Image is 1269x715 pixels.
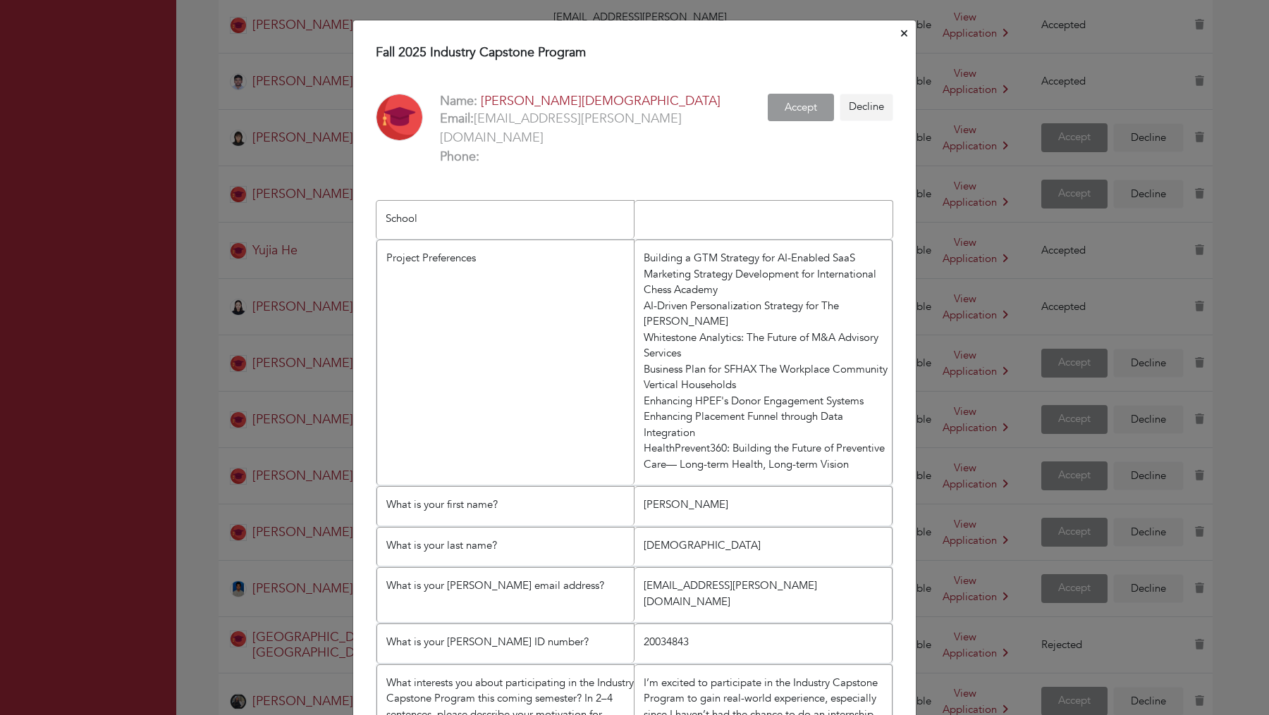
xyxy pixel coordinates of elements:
[376,45,893,61] h4: Fall 2025 Industry Capstone Program
[898,23,910,45] button: Close
[634,567,893,622] li: [EMAIL_ADDRESS][PERSON_NAME][DOMAIN_NAME]
[376,623,634,663] li: What is your [PERSON_NAME] ID number?
[634,486,893,526] li: [PERSON_NAME]
[440,109,768,147] p: [EMAIL_ADDRESS][PERSON_NAME][DOMAIN_NAME]
[481,92,721,110] a: [PERSON_NAME][DEMOGRAPHIC_DATA]
[634,240,893,485] li: Building a GTM Strategy for AI-Enabled SaaS Marketing Strategy Development for International Ches...
[376,240,634,485] li: Project Preferences
[440,92,477,110] b: Name:
[634,623,893,663] li: 20034843
[376,200,634,240] li: School
[634,527,893,566] li: [DEMOGRAPHIC_DATA]
[840,94,893,121] a: Decline
[376,94,423,141] img: Student-Icon-6b6867cbad302adf8029cb3ecf392088beec6a544309a027beb5b4b4576828a8.png
[440,110,474,128] b: Email:
[768,94,834,121] a: Accept
[376,527,634,566] li: What is your last name?
[376,486,634,526] li: What is your first name?
[376,567,634,622] li: What is your [PERSON_NAME] email address?
[440,148,479,166] b: Phone:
